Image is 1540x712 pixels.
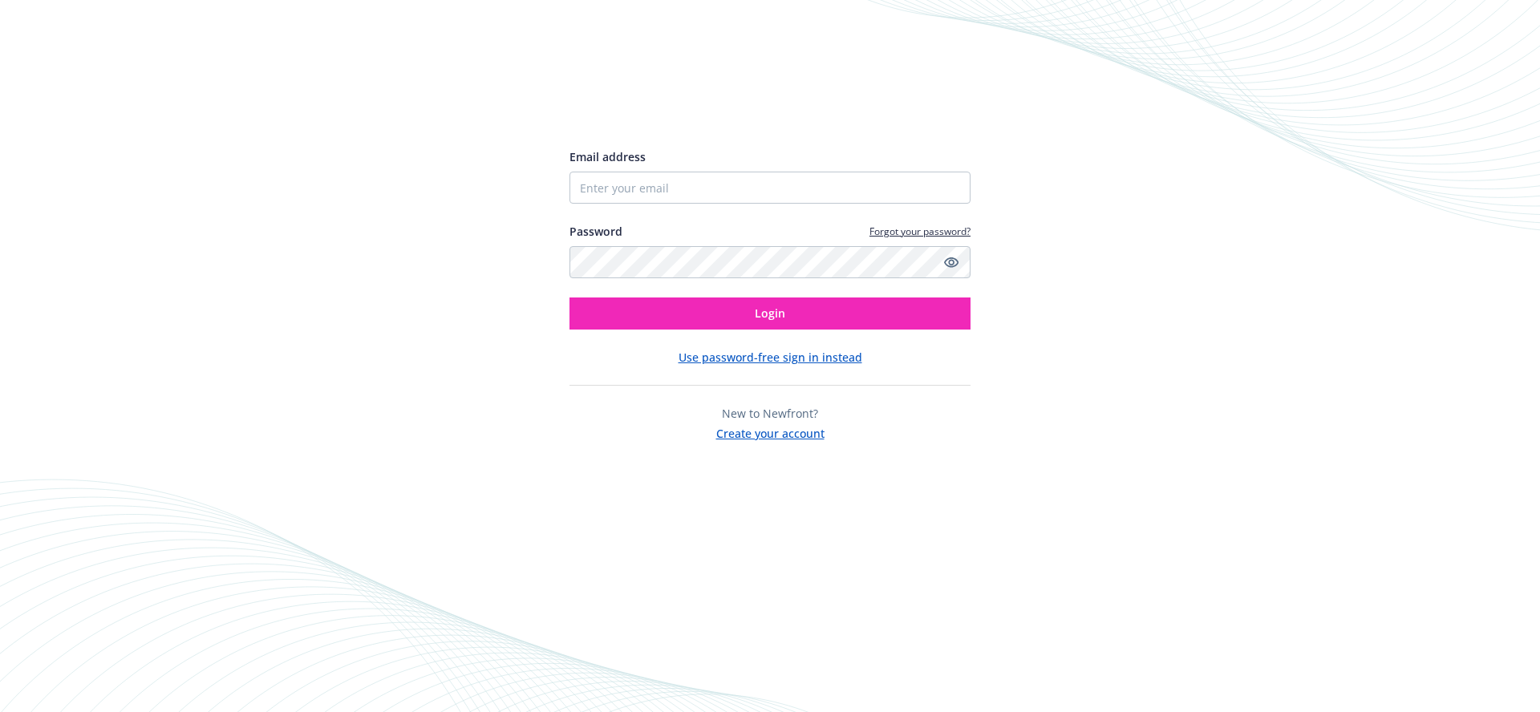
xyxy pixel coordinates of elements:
span: New to Newfront? [722,406,818,421]
input: Enter your email [569,172,971,204]
span: Login [755,305,785,321]
img: Newfront logo [569,91,721,119]
button: Use password-free sign in instead [679,349,862,366]
label: Password [569,223,622,240]
input: Enter your password [569,246,971,278]
a: Show password [942,253,961,272]
button: Login [569,297,971,330]
button: Create your account [716,422,825,442]
a: Forgot your password? [869,225,971,238]
span: Email address [569,149,646,164]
